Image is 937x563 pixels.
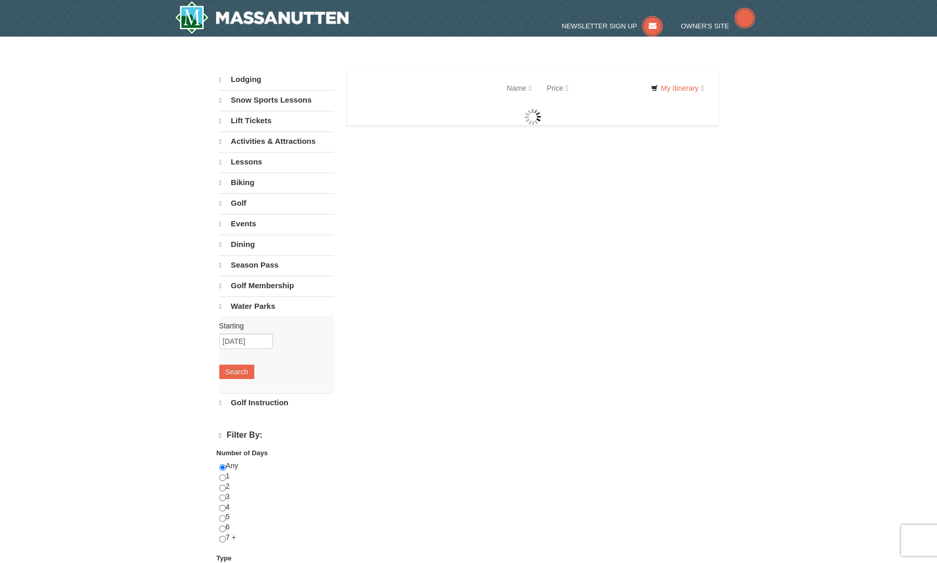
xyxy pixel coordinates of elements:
[219,365,254,379] button: Search
[217,554,232,562] strong: Type
[219,90,334,110] a: Snow Sports Lessons
[219,430,334,440] h4: Filter By:
[219,235,334,254] a: Dining
[175,1,349,34] a: Massanutten Resort
[219,276,334,295] a: Golf Membership
[219,173,334,192] a: Biking
[219,152,334,172] a: Lessons
[681,22,755,30] a: Owner's Site
[217,449,268,457] strong: Number of Days
[499,78,539,98] a: Name
[219,321,326,331] label: Starting
[562,22,663,30] a: Newsletter Sign Up
[219,296,334,316] a: Water Parks
[175,1,349,34] img: Massanutten Resort Logo
[219,393,334,412] a: Golf Instruction
[219,255,334,275] a: Season Pass
[219,131,334,151] a: Activities & Attractions
[524,109,541,125] img: wait gif
[219,193,334,213] a: Golf
[219,461,334,553] div: Any 1 2 3 4 5 6 7 +
[219,214,334,234] a: Events
[219,111,334,130] a: Lift Tickets
[644,80,710,96] a: My Itinerary
[539,78,576,98] a: Price
[681,22,729,30] span: Owner's Site
[219,70,334,89] a: Lodging
[562,22,637,30] span: Newsletter Sign Up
